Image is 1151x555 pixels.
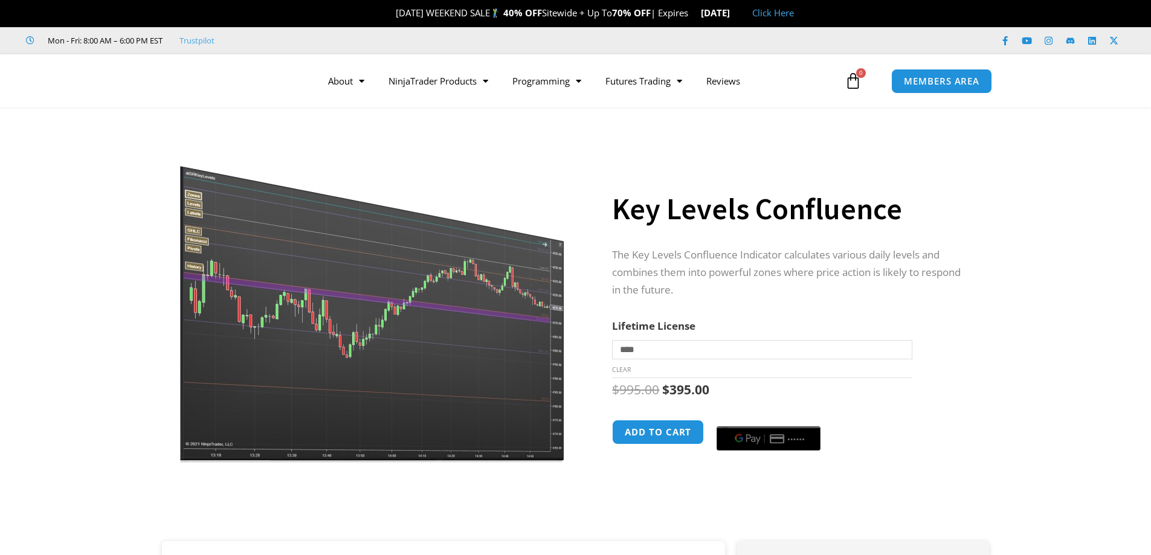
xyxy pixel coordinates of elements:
[730,8,740,18] img: 🏭
[376,67,500,95] a: NinjaTrader Products
[612,381,659,398] bdi: 995.00
[593,67,694,95] a: Futures Trading
[491,8,500,18] img: 🏌️‍♂️
[45,33,163,48] span: Mon - Fri: 8:00 AM – 6:00 PM EST
[612,188,965,230] h1: Key Levels Confluence
[694,67,752,95] a: Reviews
[856,68,866,78] span: 0
[612,365,631,374] a: Clear options
[500,67,593,95] a: Programming
[662,381,709,398] bdi: 395.00
[701,7,740,19] strong: [DATE]
[179,33,214,48] a: Trustpilot
[612,319,695,333] label: Lifetime License
[662,381,669,398] span: $
[827,63,880,98] a: 0
[752,7,794,19] a: Click Here
[316,67,376,95] a: About
[689,8,698,18] img: ⌛
[891,69,992,94] a: MEMBERS AREA
[714,418,823,419] iframe: Secure payment input frame
[143,59,272,103] img: LogoAI | Affordable Indicators – NinjaTrader
[612,420,704,444] button: Add to cart
[386,8,395,18] img: 🎉
[503,7,542,19] strong: 40% OFF
[179,129,567,463] img: Key Levels 1
[316,67,842,95] nav: Menu
[717,426,821,451] button: Buy with GPay
[904,77,979,86] span: MEMBERS AREA
[612,7,651,19] strong: 70% OFF
[612,246,965,299] p: The Key Levels Confluence Indicator calculates various daily levels and combines them into powerf...
[383,7,700,19] span: [DATE] WEEKEND SALE Sitewide + Up To | Expires
[788,435,807,443] text: ••••••
[612,381,619,398] span: $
